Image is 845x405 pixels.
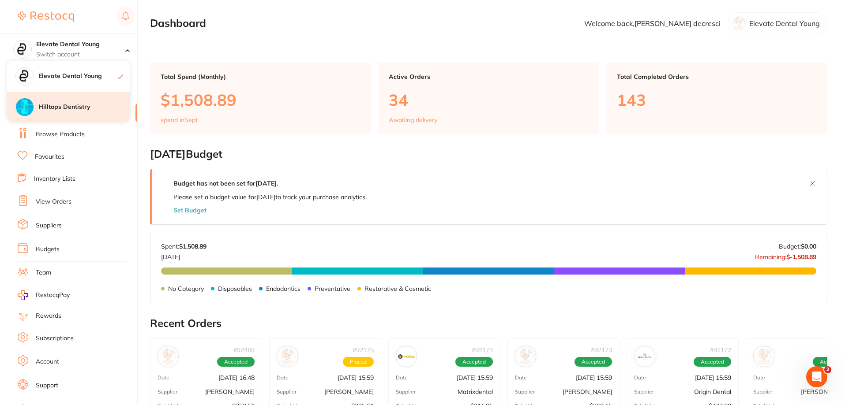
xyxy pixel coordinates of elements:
[16,98,34,116] img: Hilltops Dentistry
[617,73,817,80] p: Total Completed Orders
[755,348,772,365] img: Henry Schein Halas
[18,11,74,22] img: Restocq Logo
[161,91,361,109] p: $1,508.89
[150,317,827,330] h2: Recent Orders
[150,148,827,160] h2: [DATE] Budget
[695,374,731,381] p: [DATE] 15:59
[218,374,255,381] p: [DATE] 16:48
[161,116,198,123] p: spend in Sept
[515,375,527,381] p: Date
[179,242,207,250] strong: $1,508.89
[575,357,612,367] span: Accepted
[160,348,177,365] img: Henry Schein Halas
[36,291,70,300] span: RestocqPay
[806,366,827,387] iframe: Intercom live chat
[779,243,816,250] p: Budget:
[824,366,831,373] span: 2
[694,388,731,395] p: Origin Dental
[710,346,731,353] p: # 92172
[315,285,350,292] p: Preventative
[150,17,206,30] h2: Dashboard
[38,72,118,81] h4: Elevate Dental Young
[343,357,374,367] span: Placed
[18,290,28,300] img: RestocqPay
[205,388,255,395] p: [PERSON_NAME]
[353,346,374,353] p: # 92175
[35,152,64,161] a: Favourites
[158,375,169,381] p: Date
[277,389,297,395] p: Supplier
[753,375,765,381] p: Date
[694,357,731,367] span: Accepted
[161,243,207,250] p: Spent:
[636,348,653,365] img: Origin Dental
[389,73,589,80] p: Active Orders
[36,381,58,390] a: Support
[396,375,408,381] p: Date
[161,250,207,260] p: [DATE]
[364,285,431,292] p: Restorative & Cosmetic
[173,193,367,201] p: Please set a budget value for [DATE] to track your purchase analytics.
[14,41,31,58] img: Elevate Dental Young
[36,40,125,49] h4: Elevate Dental Young
[389,116,437,123] p: Awaiting delivery
[749,19,820,27] p: Elevate Dental Young
[563,388,612,395] p: [PERSON_NAME]
[158,389,177,395] p: Supplier
[458,388,493,395] p: Matrixdental
[36,268,51,277] a: Team
[18,7,74,27] a: Restocq Logo
[218,285,252,292] p: Disposables
[168,285,204,292] p: No Category
[34,175,75,183] a: Inventory Lists
[324,388,374,395] p: [PERSON_NAME]
[398,348,415,365] img: Matrixdental
[755,250,816,260] p: Remaining:
[36,50,125,59] p: Switch account
[279,348,296,365] img: Henry Schein Halas
[786,253,816,261] strong: $-1,508.89
[277,375,289,381] p: Date
[266,285,300,292] p: Endodontics
[378,63,599,134] a: Active Orders34Awaiting delivery
[173,207,207,214] button: Set Budget
[338,374,374,381] p: [DATE] 15:59
[455,357,493,367] span: Accepted
[16,67,34,85] img: Elevate Dental Young
[36,357,59,366] a: Account
[591,346,612,353] p: # 92173
[36,245,60,254] a: Budgets
[18,290,70,300] a: RestocqPay
[36,334,74,343] a: Subscriptions
[584,19,721,27] p: Welcome back, [PERSON_NAME] decresci
[634,375,646,381] p: Date
[161,73,361,80] p: Total Spend (Monthly)
[217,357,255,367] span: Accepted
[606,63,827,134] a: Total Completed Orders143
[515,389,535,395] p: Supplier
[472,346,493,353] p: # 92174
[457,374,493,381] p: [DATE] 15:59
[617,91,817,109] p: 143
[36,221,62,230] a: Suppliers
[634,389,654,395] p: Supplier
[36,130,85,139] a: Browse Products
[801,242,816,250] strong: $0.00
[150,63,371,134] a: Total Spend (Monthly)$1,508.89spend inSept
[517,348,534,365] img: Adam Dental
[753,389,773,395] p: Supplier
[36,312,61,320] a: Rewards
[389,91,589,109] p: 34
[173,179,278,187] strong: Budget has not been set for [DATE] .
[38,103,130,111] h4: Hilltops Dentistry
[396,389,416,395] p: Supplier
[36,197,71,206] a: View Orders
[233,346,255,353] p: # 92469
[576,374,612,381] p: [DATE] 15:59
